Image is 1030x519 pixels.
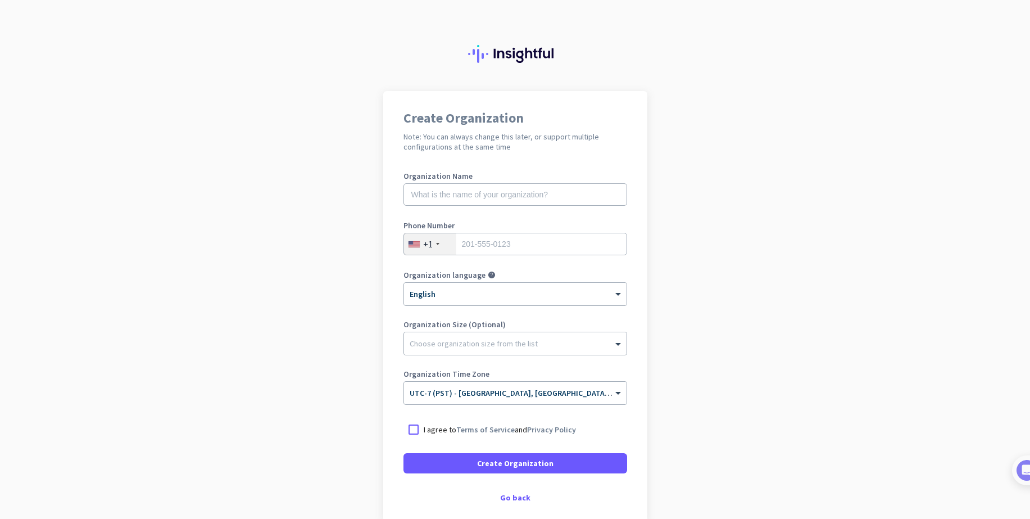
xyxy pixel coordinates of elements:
[403,111,627,125] h1: Create Organization
[403,172,627,180] label: Organization Name
[403,222,627,229] label: Phone Number
[403,132,627,152] h2: Note: You can always change this later, or support multiple configurations at the same time
[403,271,485,279] label: Organization language
[477,458,553,469] span: Create Organization
[423,238,433,250] div: +1
[488,271,496,279] i: help
[527,425,576,435] a: Privacy Policy
[424,424,576,435] p: I agree to and
[403,183,627,206] input: What is the name of your organization?
[403,370,627,378] label: Organization Time Zone
[403,494,627,502] div: Go back
[468,45,562,63] img: Insightful
[403,321,627,328] label: Organization Size (Optional)
[403,233,627,255] input: 201-555-0123
[403,453,627,473] button: Create Organization
[456,425,515,435] a: Terms of Service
